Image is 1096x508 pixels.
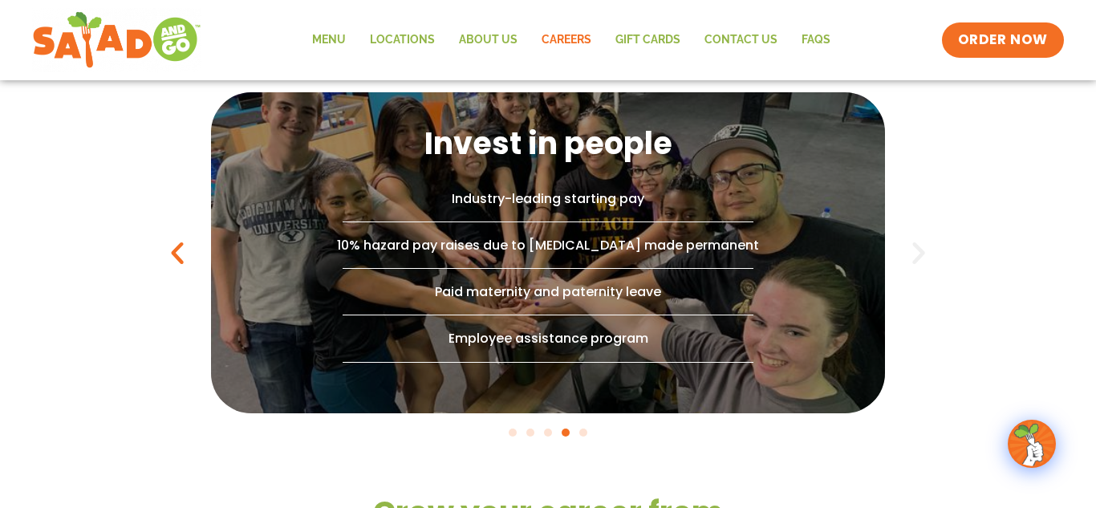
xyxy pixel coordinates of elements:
div: Next slide [904,238,933,267]
img: wpChatIcon [1009,421,1054,466]
p: Industry-leading starting pay [291,188,805,209]
a: Contact Us [692,22,790,59]
a: Careers [530,22,603,59]
nav: Menu [300,22,842,59]
img: new-SAG-logo-768×292 [32,8,201,72]
a: ORDER NOW [942,22,1064,58]
div: 4 / 5 [211,92,885,413]
a: About Us [447,22,530,59]
a: GIFT CARDS [603,22,692,59]
span: Go to slide 3 [544,429,552,437]
p: Employee assistance program [291,327,805,349]
p: Paid maternity and paternity leave [291,281,805,303]
h3: Invest in people [424,124,672,163]
span: Go to slide 4 [562,429,570,437]
div: Previous slide [163,238,192,267]
a: Menu [300,22,358,59]
a: Locations [358,22,447,59]
div: Carousel | Horizontal scrolling: Arrow Left & Right [211,92,885,437]
span: Go to slide 2 [526,429,534,437]
span: Go to slide 1 [509,429,517,437]
span: Go to slide 5 [579,429,587,437]
span: ORDER NOW [958,30,1048,50]
p: 10% hazard pay raises due to [MEDICAL_DATA] made permanent [291,234,805,256]
a: FAQs [790,22,842,59]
